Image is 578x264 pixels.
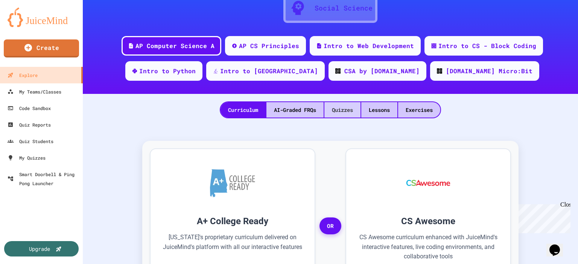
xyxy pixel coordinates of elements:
div: AP CS Principles [239,41,299,50]
div: Curriculum [221,102,266,118]
div: Intro to Python [139,66,196,75]
h3: CS Awesome [357,214,499,228]
div: Upgrade [29,245,50,253]
div: Quiz Reports [8,120,51,129]
img: CODE_logo_RGB.png [335,68,341,74]
div: Intro to [GEOGRAPHIC_DATA] [220,66,318,75]
p: CS Awesome curriculum enhanced with JuiceMind's interactive features, live coding environments, a... [357,232,499,261]
div: My Quizzes [8,153,46,162]
div: My Teams/Classes [8,87,61,96]
iframe: chat widget [546,234,570,256]
div: AP Computer Science A [135,41,214,50]
div: Lessons [361,102,397,118]
div: CSA by [DOMAIN_NAME] [344,66,420,75]
img: CODE_logo_RGB.png [437,68,442,74]
div: Intro to Web Development [324,41,414,50]
a: Create [4,39,79,57]
img: CS Awesome [399,160,458,205]
div: AI-Graded FRQs [266,102,324,118]
div: Quizzes [324,102,360,118]
div: Explore [8,71,38,80]
iframe: chat widget [516,201,570,233]
div: [DOMAIN_NAME] Micro:Bit [446,66,532,75]
div: Chat with us now!Close [3,3,52,48]
img: logo-orange.svg [8,8,75,27]
div: Exercises [398,102,440,118]
img: A+ College Ready [210,169,255,197]
div: Smart Doorbell & Ping Pong Launcher [8,170,80,188]
span: OR [319,217,341,235]
div: Social Science [315,3,373,13]
div: Quiz Students [8,137,53,146]
div: Intro to CS - Block Coding [438,41,536,50]
div: Code Sandbox [8,104,51,113]
h3: A+ College Ready [162,214,303,228]
p: [US_STATE]'s proprietary curriculum delivered on JuiceMind's platform with all our interactive fe... [162,232,303,261]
